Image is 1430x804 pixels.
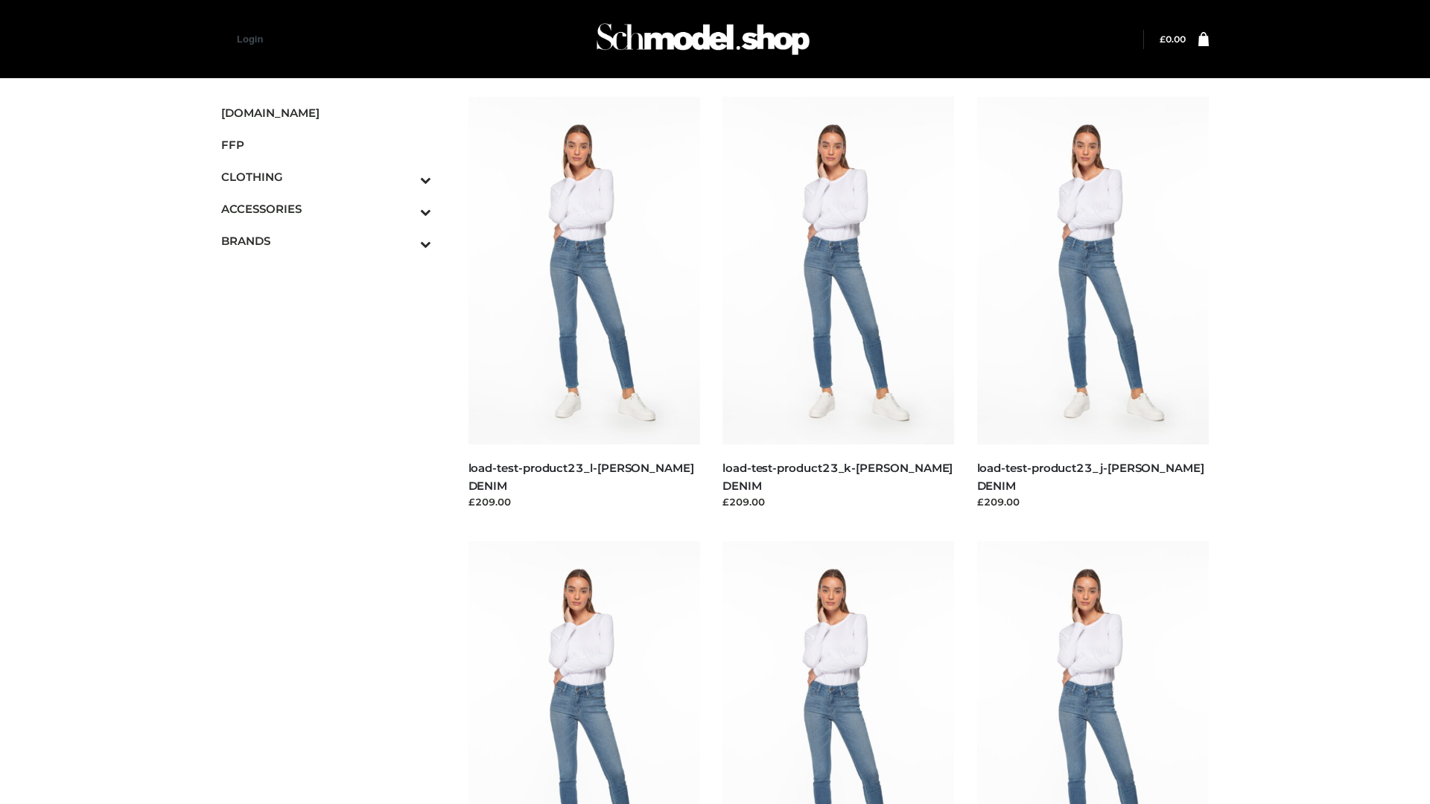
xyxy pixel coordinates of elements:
a: BRANDSToggle Submenu [221,225,431,257]
a: load-test-product23_k-[PERSON_NAME] DENIM [722,461,953,492]
button: Toggle Submenu [379,225,431,257]
span: £ [1160,33,1166,45]
span: [DOMAIN_NAME] [221,104,431,121]
div: £209.00 [977,494,1210,509]
a: [DOMAIN_NAME] [221,97,431,129]
a: FFP [221,129,431,161]
button: Toggle Submenu [379,193,431,225]
a: ACCESSORIESToggle Submenu [221,193,431,225]
span: BRANDS [221,232,431,249]
span: FFP [221,136,431,153]
button: Toggle Submenu [379,161,431,193]
a: CLOTHINGToggle Submenu [221,161,431,193]
bdi: 0.00 [1160,33,1186,45]
div: £209.00 [722,494,955,509]
a: £0.00 [1160,33,1186,45]
span: CLOTHING [221,168,431,185]
a: Login [237,33,263,45]
a: load-test-product23_l-[PERSON_NAME] DENIM [468,461,694,492]
div: £209.00 [468,494,701,509]
span: ACCESSORIES [221,200,431,217]
img: Schmodel Admin 964 [591,10,815,68]
a: load-test-product23_j-[PERSON_NAME] DENIM [977,461,1204,492]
